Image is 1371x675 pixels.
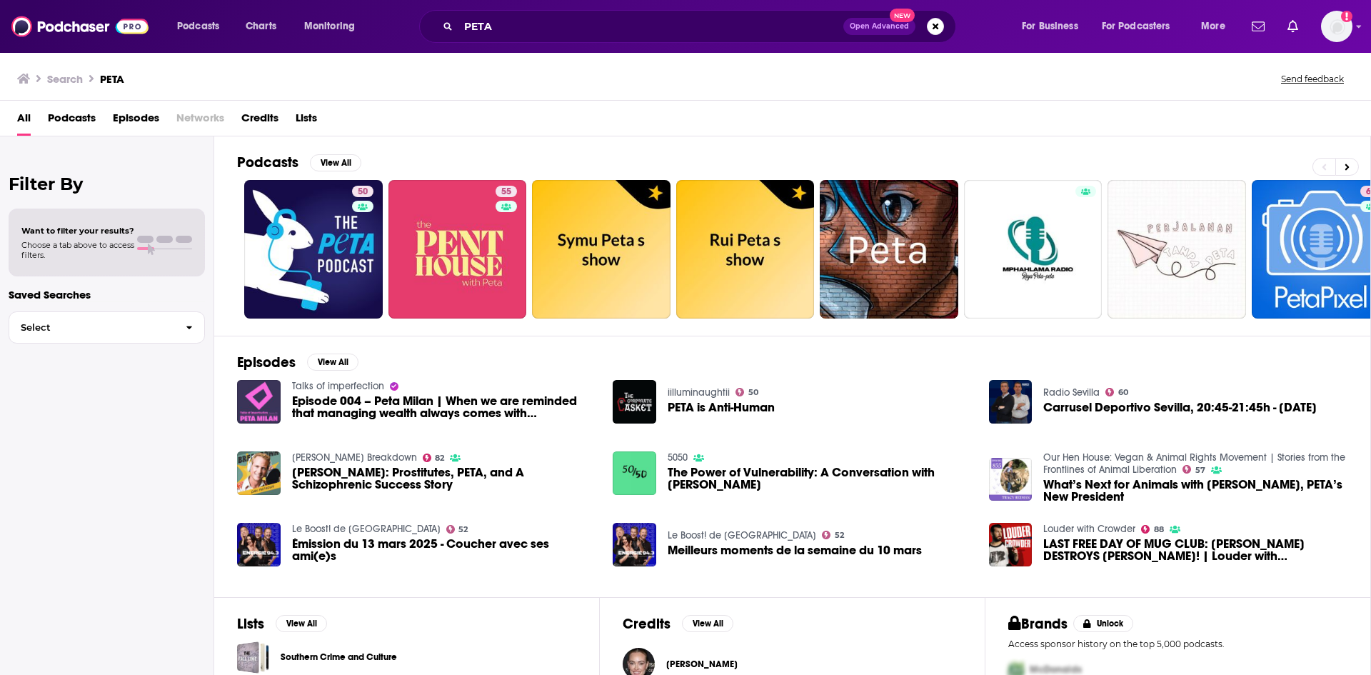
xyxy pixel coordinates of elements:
[1102,16,1170,36] span: For Podcasters
[1246,14,1270,39] a: Show notifications dropdown
[237,523,281,566] img: Émission du 13 mars 2025 - Coucher avec ses ami(e)s
[292,466,596,491] a: Dan Mathews: Prostitutes, PETA, and A Schizophrenic Success Story
[613,523,656,566] img: Meilleurs moments de la semaine du 10 mars
[358,185,368,199] span: 50
[296,106,317,136] a: Lists
[237,354,296,371] h2: Episodes
[17,106,31,136] a: All
[237,154,298,171] h2: Podcasts
[113,106,159,136] a: Episodes
[237,354,358,371] a: EpisodesView All
[9,174,205,194] h2: Filter By
[304,16,355,36] span: Monitoring
[433,10,970,43] div: Search podcasts, credits, & more...
[237,615,264,633] h2: Lists
[989,380,1033,424] img: Carrusel Deportivo Sevilla, 20:45-21:45h - 08/12/2024
[1022,16,1078,36] span: For Business
[292,523,441,535] a: Le Boost! de Montréal
[100,72,124,86] h3: PETA
[458,15,843,38] input: Search podcasts, credits, & more...
[989,523,1033,566] img: LAST FREE DAY OF MUG CLUB: VIVEK DESTROYS DON LEMON! | Louder with Crowder
[668,466,972,491] span: The Power of Vulnerability: A Conversation with [PERSON_NAME]
[244,180,383,319] a: 50
[1277,73,1348,85] button: Send feedback
[623,615,671,633] h2: Credits
[668,401,775,414] a: PETA is Anti-Human
[682,615,733,632] button: View All
[1154,526,1164,533] span: 88
[237,451,281,495] a: Dan Mathews: Prostitutes, PETA, and A Schizophrenic Success Story
[735,388,758,396] a: 50
[292,451,417,464] a: Mayim Bialik's Breakdown
[9,288,205,301] p: Saved Searches
[292,538,596,562] a: Émission du 13 mars 2025 - Coucher avec ses ami(e)s
[748,389,758,396] span: 50
[668,466,972,491] a: The Power of Vulnerability: A Conversation with Peta Slocombe
[237,641,269,674] a: Southern Crime and Culture
[1141,525,1164,534] a: 88
[446,525,468,534] a: 52
[989,458,1033,501] a: What’s Next for Animals with Tracy Reiman, PETA’s New President
[177,16,219,36] span: Podcasts
[613,451,656,495] img: The Power of Vulnerability: A Conversation with Peta Slocombe
[435,455,444,461] span: 82
[666,659,738,670] a: Peta Murgatroyd
[1008,615,1068,633] h2: Brands
[237,380,281,424] img: Episode 004 – Peta Milan | When we are reminded that managing wealth always comes with responsibi...
[458,526,468,533] span: 52
[48,106,96,136] a: Podcasts
[21,226,134,236] span: Want to filter your results?
[1321,11,1352,42] img: User Profile
[1282,14,1304,39] a: Show notifications dropdown
[666,659,738,670] span: [PERSON_NAME]
[668,386,730,399] a: iilluminaughtii
[668,544,922,556] a: Meilleurs moments de la semaine du 10 mars
[281,649,397,665] a: Southern Crime and Culture
[1093,15,1191,38] button: open menu
[310,154,361,171] button: View All
[1043,401,1317,414] a: Carrusel Deportivo Sevilla, 20:45-21:45h - 08/12/2024
[1195,467,1205,474] span: 57
[237,615,327,633] a: ListsView All
[1043,451,1345,476] a: Our Hen House: Vegan & Animal Rights Movement | Stories from the Frontlines of Animal Liberation
[613,380,656,424] img: PETA is Anti-Human
[1008,639,1347,649] p: Access sponsor history on the top 5,000 podcasts.
[388,180,527,319] a: 55
[241,106,278,136] a: Credits
[1182,465,1205,474] a: 57
[1321,11,1352,42] button: Show profile menu
[276,615,327,632] button: View All
[423,454,445,462] a: 82
[236,15,285,38] a: Charts
[21,240,134,260] span: Choose a tab above to access filters.
[11,13,149,40] a: Podchaser - Follow, Share and Rate Podcasts
[1043,386,1100,399] a: Radio Sevilla
[1073,615,1134,632] button: Unlock
[890,9,915,22] span: New
[1105,388,1128,396] a: 60
[501,185,511,199] span: 55
[1043,479,1347,503] a: What’s Next for Animals with Tracy Reiman, PETA’s New President
[496,186,517,197] a: 55
[1043,479,1347,503] span: What’s Next for Animals with [PERSON_NAME], PETA’s New President
[9,311,205,344] button: Select
[1012,15,1096,38] button: open menu
[292,466,596,491] span: [PERSON_NAME]: Prostitutes, PETA, and A Schizophrenic Success Story
[623,615,733,633] a: CreditsView All
[47,72,83,86] h3: Search
[307,354,358,371] button: View All
[294,15,373,38] button: open menu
